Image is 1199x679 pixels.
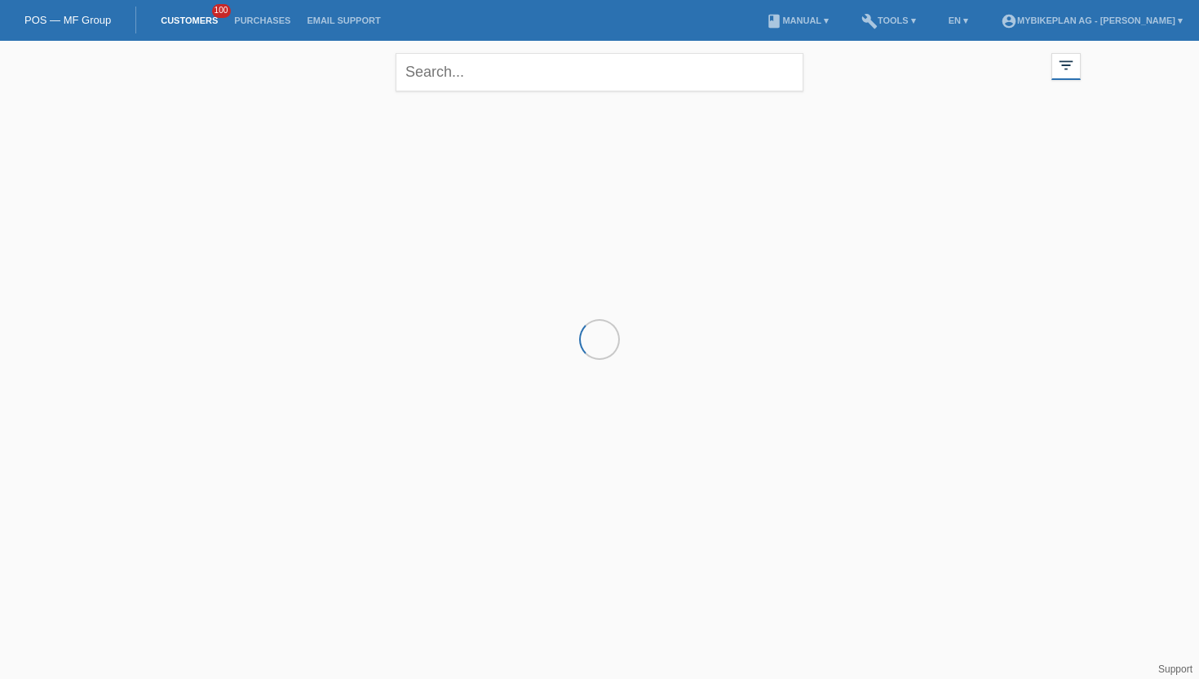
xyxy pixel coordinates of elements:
a: account_circleMybikeplan AG - [PERSON_NAME] ▾ [993,16,1191,25]
i: book [766,13,782,29]
a: Email Support [299,16,388,25]
input: Search... [396,53,803,91]
a: POS — MF Group [24,14,111,26]
a: Customers [153,16,226,25]
i: account_circle [1001,13,1017,29]
a: EN ▾ [940,16,976,25]
i: build [861,13,878,29]
a: Purchases [226,16,299,25]
a: buildTools ▾ [853,16,924,25]
a: bookManual ▾ [758,16,837,25]
i: filter_list [1057,56,1075,74]
a: Support [1158,663,1192,675]
span: 100 [212,4,232,18]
